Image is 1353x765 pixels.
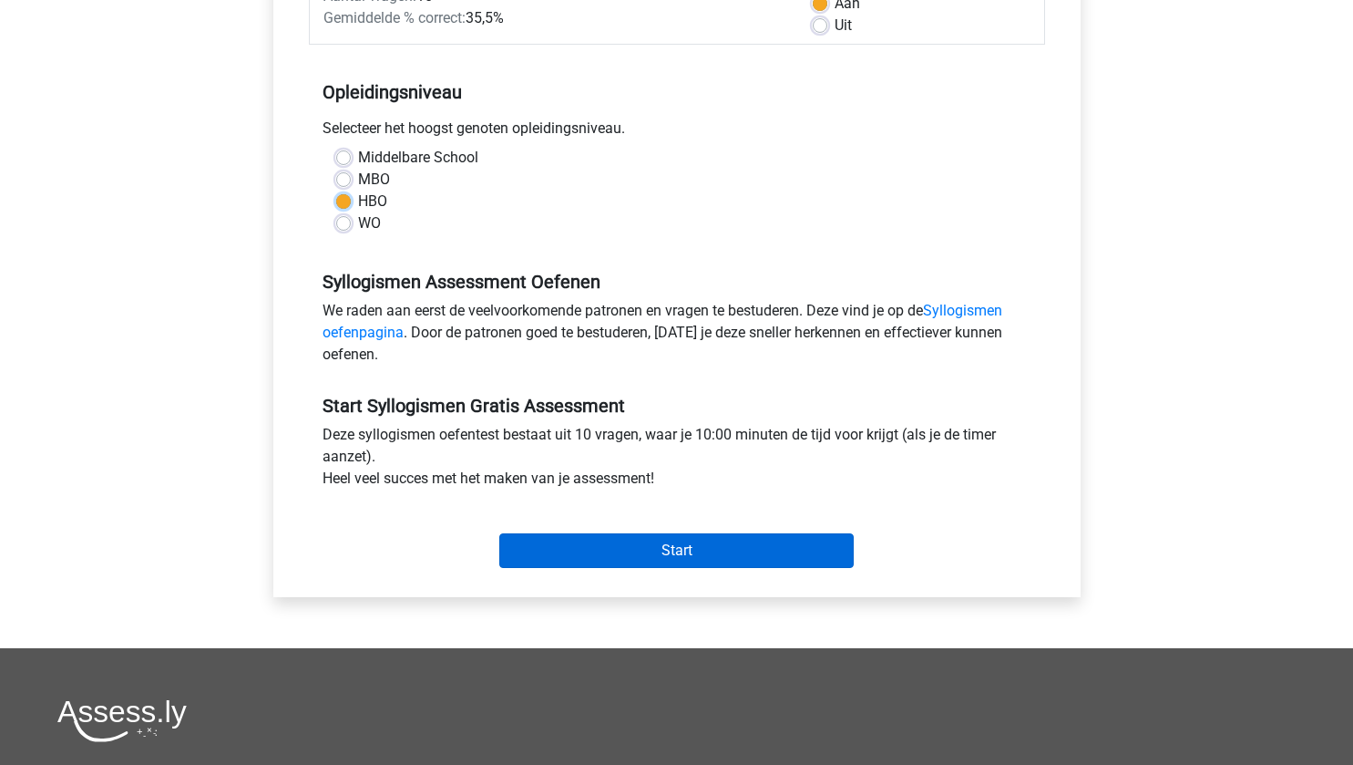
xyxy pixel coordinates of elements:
[358,212,381,234] label: WO
[57,699,187,742] img: Assessly logo
[499,533,854,568] input: Start
[310,7,799,29] div: 35,5%
[835,15,852,36] label: Uit
[323,395,1031,417] h5: Start Syllogismen Gratis Assessment
[309,118,1045,147] div: Selecteer het hoogst genoten opleidingsniveau.
[323,74,1031,110] h5: Opleidingsniveau
[358,147,478,169] label: Middelbare School
[309,300,1045,373] div: We raden aan eerst de veelvoorkomende patronen en vragen te bestuderen. Deze vind je op de . Door...
[323,9,466,26] span: Gemiddelde % correct:
[323,271,1031,293] h5: Syllogismen Assessment Oefenen
[309,424,1045,497] div: Deze syllogismen oefentest bestaat uit 10 vragen, waar je 10:00 minuten de tijd voor krijgt (als ...
[358,191,387,212] label: HBO
[358,169,390,191] label: MBO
